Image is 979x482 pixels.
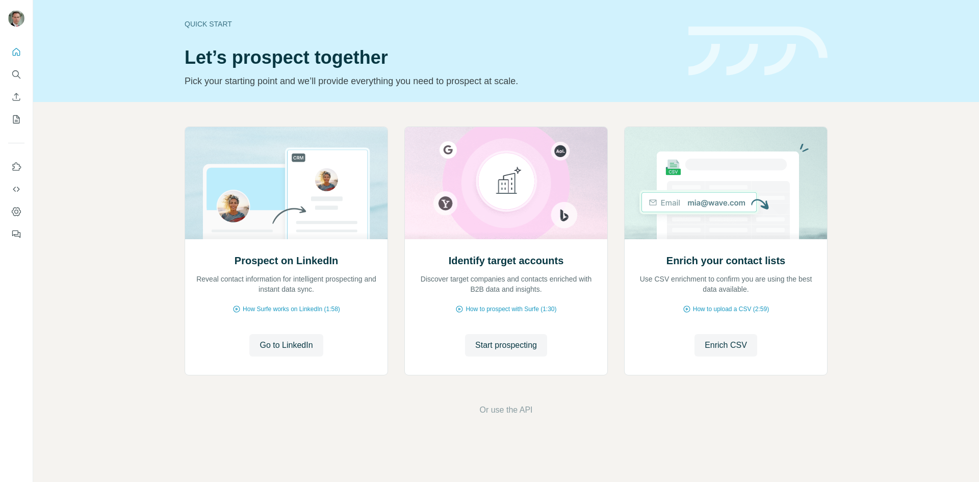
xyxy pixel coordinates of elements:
span: How Surfe works on LinkedIn (1:58) [243,305,340,314]
span: How to prospect with Surfe (1:30) [466,305,556,314]
div: Quick start [185,19,676,29]
img: Enrich your contact lists [624,127,828,239]
img: Avatar [8,10,24,27]
button: Go to LinkedIn [249,334,323,357]
button: Use Surfe API [8,180,24,198]
button: Enrich CSV [694,334,757,357]
button: My lists [8,110,24,129]
img: banner [688,27,828,76]
p: Discover target companies and contacts enriched with B2B data and insights. [415,274,597,294]
span: Start prospecting [475,339,537,351]
button: Quick start [8,43,24,61]
h2: Prospect on LinkedIn [235,253,338,268]
button: Dashboard [8,202,24,221]
span: How to upload a CSV (2:59) [693,305,769,314]
h2: Enrich your contact lists [666,253,785,268]
h2: Identify target accounts [449,253,564,268]
p: Reveal contact information for intelligent prospecting and instant data sync. [195,274,377,294]
img: Identify target accounts [404,127,608,239]
button: Start prospecting [465,334,547,357]
span: Go to LinkedIn [260,339,313,351]
button: Enrich CSV [8,88,24,106]
span: Enrich CSV [705,339,747,351]
button: Or use the API [479,404,532,416]
p: Use CSV enrichment to confirm you are using the best data available. [635,274,817,294]
button: Search [8,65,24,84]
img: Prospect on LinkedIn [185,127,388,239]
button: Feedback [8,225,24,243]
h1: Let’s prospect together [185,47,676,68]
button: Use Surfe on LinkedIn [8,158,24,176]
p: Pick your starting point and we’ll provide everything you need to prospect at scale. [185,74,676,88]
